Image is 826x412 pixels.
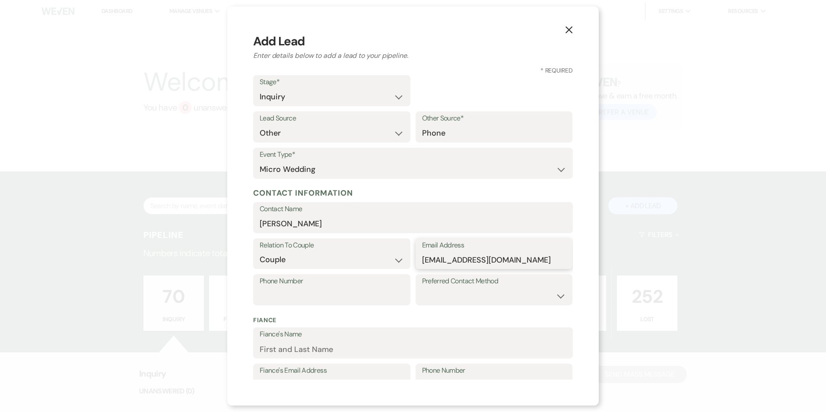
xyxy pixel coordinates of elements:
[260,203,566,216] label: Contact Name
[422,239,566,252] label: Email Address
[422,364,566,377] label: Phone Number
[260,275,404,288] label: Phone Number
[422,275,566,288] label: Preferred Contact Method
[260,149,566,161] label: Event Type*
[260,239,404,252] label: Relation To Couple
[422,112,566,125] label: Other Source*
[260,328,566,341] label: Fiance's Name
[253,32,573,51] h3: Add Lead
[253,51,573,61] h2: Enter details below to add a lead to your pipeline.
[253,316,573,325] p: Fiance
[260,112,404,125] label: Lead Source
[260,341,566,358] input: First and Last Name
[260,364,404,377] label: Fiance's Email Address
[260,216,566,232] input: First and Last Name
[260,76,404,89] label: Stage*
[253,66,573,75] h3: * Required
[253,187,573,200] h5: Contact Information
